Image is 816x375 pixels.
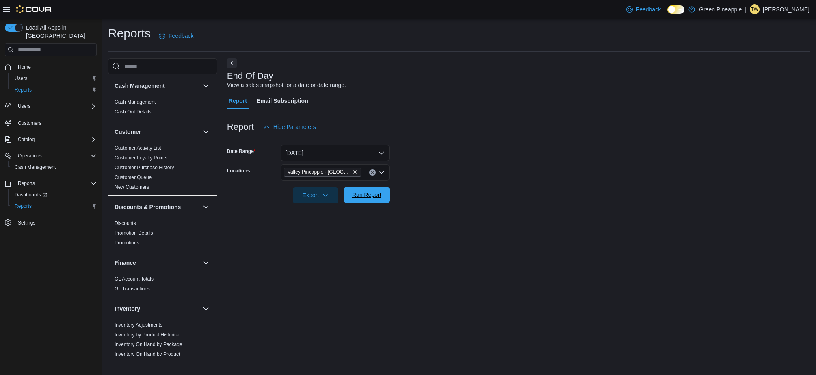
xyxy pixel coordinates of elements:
a: Cash Management [115,99,156,105]
button: Catalog [15,135,38,144]
button: [DATE] [281,145,390,161]
button: Open list of options [378,169,385,176]
p: Green Pineapple [699,4,742,14]
p: | [745,4,747,14]
a: Dashboards [11,190,50,200]
button: Reports [15,179,38,188]
img: Cova [16,5,52,13]
span: Inventory On Hand by Package [115,341,182,348]
h3: Cash Management [115,82,165,90]
span: Email Subscription [257,93,308,109]
p: [PERSON_NAME] [763,4,810,14]
span: GL Transactions [115,286,150,292]
span: Load All Apps in [GEOGRAPHIC_DATA] [23,24,97,40]
span: Cash Management [11,162,97,172]
a: Customers [15,118,45,128]
a: Promotion Details [115,230,153,236]
h1: Reports [108,25,151,41]
div: Timothy Whitney [750,4,760,14]
span: Catalog [15,135,97,144]
span: Customer Purchase History [115,164,174,171]
span: Reports [15,87,32,93]
a: Users [11,74,30,83]
span: Customers [18,120,41,126]
button: Catalog [2,134,100,145]
span: Settings [15,218,97,228]
h3: Inventory [115,305,140,313]
span: Reports [15,203,32,209]
button: Users [8,73,100,84]
a: Feedback [156,28,197,44]
span: Reports [11,85,97,95]
span: Users [11,74,97,83]
span: Inventory Adjustments [115,322,162,328]
h3: Customer [115,128,141,136]
div: View a sales snapshot for a date or date range. [227,81,346,89]
button: Inventory [201,304,211,314]
h3: Discounts & Promotions [115,203,181,211]
button: Hide Parameters [260,119,319,135]
button: Inventory [115,305,199,313]
span: Users [18,103,30,109]
a: Cash Out Details [115,109,152,115]
span: Cash Management [15,164,56,170]
button: Reports [2,178,100,189]
button: Remove Valley Pineapple - Fruitvale from selection in this group [353,170,357,174]
button: Cash Management [115,82,199,90]
a: Discounts [115,220,136,226]
span: Customers [15,118,97,128]
a: Customer Queue [115,174,152,180]
button: Finance [201,258,211,268]
a: Inventory Adjustments [115,322,162,328]
span: Valley Pineapple - [GEOGRAPHIC_DATA] [288,168,351,176]
span: Dashboards [15,192,47,198]
span: Customer Activity List [115,145,161,151]
div: Customer [108,143,217,195]
span: Feedback [636,5,661,13]
a: Feedback [623,1,664,17]
span: Dashboards [11,190,97,200]
h3: End Of Day [227,71,273,81]
span: Users [15,101,97,111]
span: Reports [18,180,35,187]
a: Reports [11,201,35,211]
button: Cash Management [201,81,211,91]
button: Export [293,187,338,203]
button: Users [2,100,100,112]
button: Customer [115,128,199,136]
button: Clear input [369,169,376,176]
h3: Report [227,122,254,132]
button: Settings [2,217,100,229]
span: Settings [18,220,35,226]
a: Home [15,62,34,72]
a: Inventory by Product Historical [115,332,181,338]
input: Dark Mode [667,5,684,14]
span: Run Report [352,191,381,199]
button: Reports [8,84,100,96]
label: Locations [227,168,250,174]
span: Inventory by Product Historical [115,331,181,338]
span: Feedback [169,32,193,40]
div: Discounts & Promotions [108,218,217,251]
label: Date Range [227,148,256,155]
button: Users [15,101,34,111]
span: Promotions [115,240,139,246]
span: Reports [11,201,97,211]
span: Home [15,62,97,72]
button: Discounts & Promotions [201,202,211,212]
button: Next [227,58,237,68]
span: Hide Parameters [273,123,316,131]
button: Discounts & Promotions [115,203,199,211]
button: Finance [115,259,199,267]
a: Inventory On Hand by Product [115,351,180,357]
button: Customer [201,127,211,137]
a: Reports [11,85,35,95]
button: Run Report [344,187,390,203]
button: Operations [2,150,100,161]
span: Customer Loyalty Points [115,155,167,161]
